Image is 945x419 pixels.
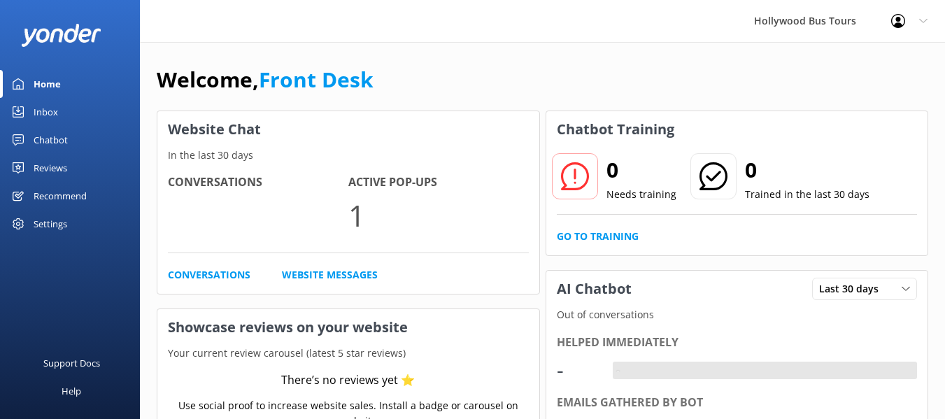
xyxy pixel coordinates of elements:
[34,210,67,238] div: Settings
[745,187,869,202] p: Trained in the last 30 days
[546,111,685,148] h3: Chatbot Training
[282,267,378,283] a: Website Messages
[557,353,599,387] div: -
[157,346,539,361] p: Your current review carousel (latest 5 star reviews)
[613,362,623,380] div: -
[157,111,539,148] h3: Website Chat
[34,154,67,182] div: Reviews
[157,63,374,97] h1: Welcome,
[348,192,529,239] p: 1
[34,126,68,154] div: Chatbot
[21,24,101,47] img: yonder-white-logo.png
[168,173,348,192] h4: Conversations
[168,267,250,283] a: Conversations
[259,65,374,94] a: Front Desk
[157,309,539,346] h3: Showcase reviews on your website
[819,281,887,297] span: Last 30 days
[546,271,642,307] h3: AI Chatbot
[43,349,100,377] div: Support Docs
[281,371,415,390] div: There’s no reviews yet ⭐
[606,187,676,202] p: Needs training
[62,377,81,405] div: Help
[546,307,928,322] p: Out of conversations
[34,98,58,126] div: Inbox
[557,334,918,352] div: Helped immediately
[34,70,61,98] div: Home
[606,153,676,187] h2: 0
[348,173,529,192] h4: Active Pop-ups
[745,153,869,187] h2: 0
[557,394,918,412] div: Emails gathered by bot
[557,229,639,244] a: Go to Training
[34,182,87,210] div: Recommend
[157,148,539,163] p: In the last 30 days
